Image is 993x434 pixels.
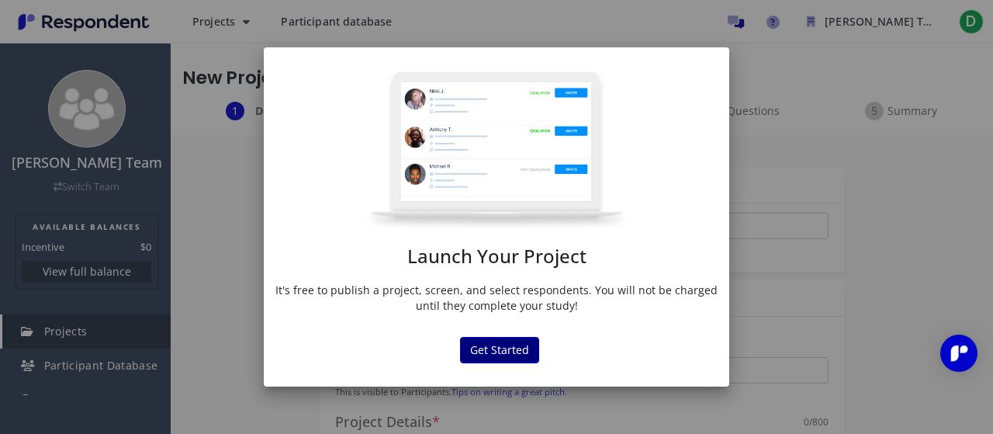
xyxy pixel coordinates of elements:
button: Get Started [460,337,539,363]
img: project-modal.png [364,71,629,231]
p: It's free to publish a project, screen, and select respondents. You will not be charged until the... [275,283,718,314]
md-dialog: Launch Your ... [264,47,729,387]
div: Open Intercom Messenger [940,335,977,372]
h1: Launch Your Project [275,246,718,266]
